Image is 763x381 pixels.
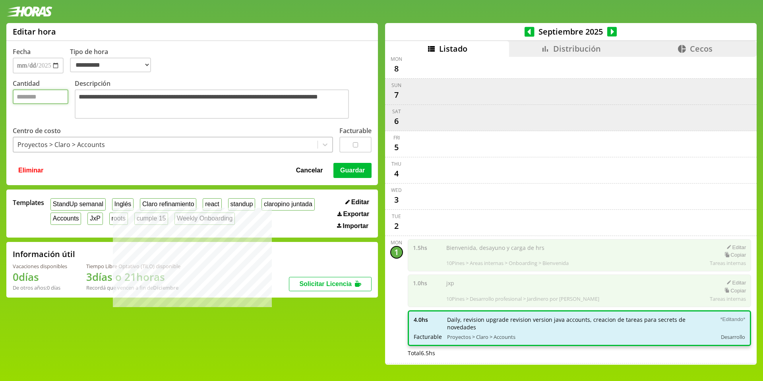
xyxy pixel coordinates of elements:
div: 2 [390,220,403,232]
img: logotipo [6,6,52,17]
button: claropino juntada [261,198,314,211]
button: Inglés [112,198,134,211]
div: Tue [392,213,401,220]
div: scrollable content [385,57,757,364]
input: Cantidad [13,89,68,104]
span: Cecos [690,43,713,54]
div: Mon [391,239,402,246]
button: Exportar [335,210,372,218]
div: 1 [390,246,403,259]
span: Templates [13,198,44,207]
div: Sun [391,82,401,89]
div: De otros años: 0 días [13,284,67,291]
button: Accounts [50,213,81,225]
span: Exportar [343,211,369,218]
div: Fri [393,134,400,141]
div: Recordá que vencen a fin de [86,284,180,291]
label: Facturable [339,126,372,135]
button: Guardar [333,163,372,178]
div: 5 [390,141,403,154]
label: Cantidad [13,79,75,121]
div: Vacaciones disponibles [13,263,67,270]
div: Sat [392,108,401,115]
label: Descripción [75,79,372,121]
button: Claro refinamiento [140,198,196,211]
span: Editar [351,199,369,206]
textarea: Descripción [75,89,349,119]
button: roots [109,213,128,225]
span: Septiembre 2025 [534,26,607,37]
div: Total 6.5 hs [408,349,751,357]
button: standup [228,198,256,211]
div: 3 [390,193,403,206]
button: Eliminar [16,163,46,178]
div: Proyectos > Claro > Accounts [17,140,105,149]
button: Cancelar [294,163,325,178]
button: Weekly Onboarding [174,213,235,225]
h1: 3 días o 21 horas [86,270,180,284]
div: Tiempo Libre Optativo (TiLO) disponible [86,263,180,270]
span: Importar [343,222,368,230]
div: 7 [390,89,403,101]
span: Listado [439,43,467,54]
span: Distribución [553,43,601,54]
div: 8 [390,62,403,75]
div: Mon [391,56,402,62]
span: Solicitar Licencia [299,280,352,287]
button: react [203,198,221,211]
button: cumple 15 [134,213,168,225]
label: Fecha [13,47,31,56]
h2: Información útil [13,249,75,259]
div: Thu [391,161,401,167]
button: JxP [87,213,103,225]
button: Solicitar Licencia [289,277,372,291]
button: StandUp semanal [50,198,106,211]
label: Tipo de hora [70,47,157,73]
div: 6 [390,115,403,128]
h1: Editar hora [13,26,56,37]
button: Editar [343,198,372,206]
div: Wed [391,187,402,193]
select: Tipo de hora [70,58,151,72]
b: Diciembre [153,284,178,291]
label: Centro de costo [13,126,61,135]
h1: 0 días [13,270,67,284]
div: 4 [390,167,403,180]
